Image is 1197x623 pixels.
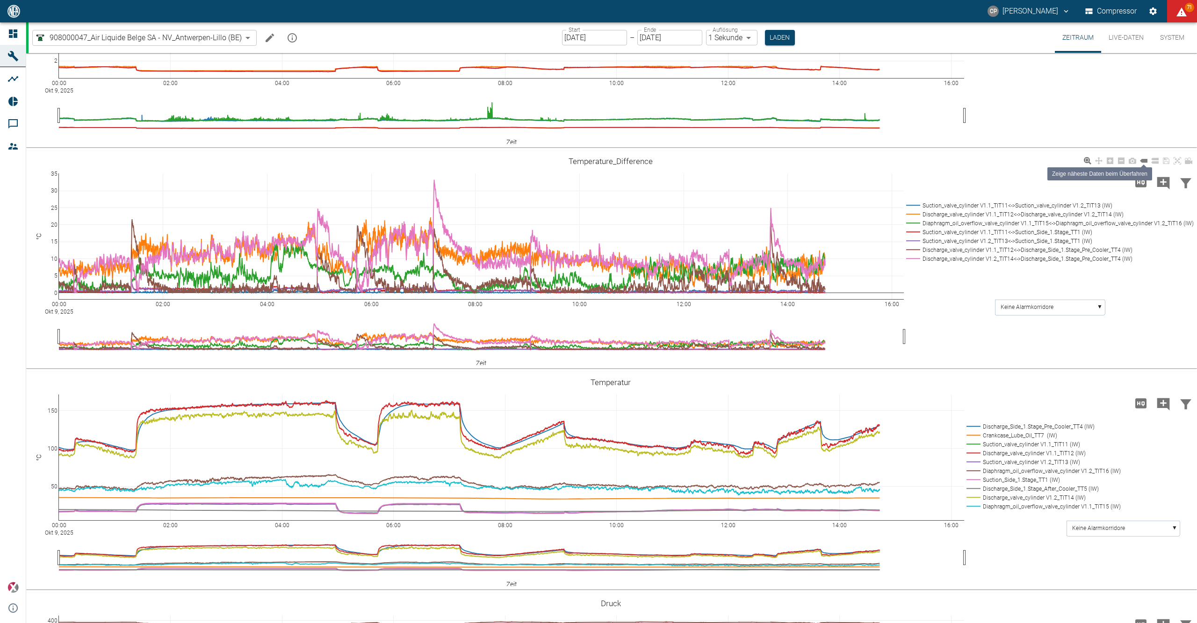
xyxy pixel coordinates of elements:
[569,26,580,34] label: Start
[713,26,738,34] label: Auflösung
[50,32,242,43] span: 908000047_Air Liquide Belge SA - NV_Antwerpen-Lillo (BE)
[7,5,21,17] img: logo
[1175,391,1197,415] button: Daten filtern
[644,26,656,34] label: Ende
[1185,3,1194,12] span: 71
[1145,3,1161,20] button: Einstellungen
[1130,177,1152,186] span: Hohe Auflösung
[1151,22,1193,53] button: System
[630,32,635,43] p: –
[988,6,999,17] div: CP
[637,30,702,45] input: DD.MM.YYYY
[562,30,627,45] input: DD.MM.YYYY
[1175,170,1197,194] button: Daten filtern
[1001,304,1053,310] text: Keine Alarmkorridore
[1083,3,1139,20] button: Compressor
[1072,525,1125,531] text: Keine Alarmkorridore
[765,30,795,45] button: Laden
[1101,22,1151,53] button: Live-Daten
[1152,170,1175,194] button: Kommentar hinzufügen
[1152,391,1175,415] button: Kommentar hinzufügen
[1130,398,1152,407] span: Hohe Auflösung
[283,29,302,47] button: mission info
[7,582,19,593] img: Xplore Logo
[706,30,757,45] div: 1 Sekunde
[1055,22,1101,53] button: Zeitraum
[260,29,279,47] button: Machine bearbeiten
[35,32,242,43] a: 908000047_Air Liquide Belge SA - NV_Antwerpen-Lillo (BE)
[986,3,1072,20] button: christoph.palm@neuman-esser.com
